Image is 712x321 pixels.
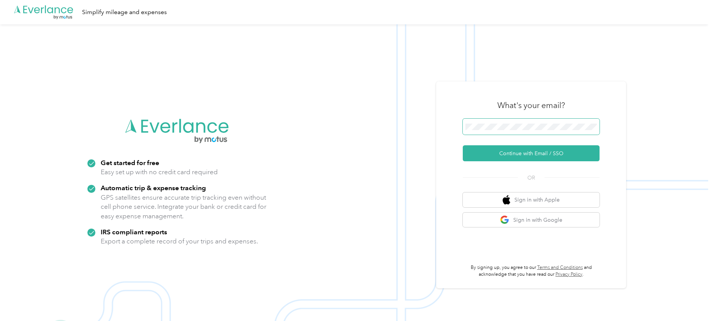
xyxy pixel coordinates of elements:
[101,167,218,177] p: Easy set up with no credit card required
[500,215,509,225] img: google logo
[101,237,258,246] p: Export a complete record of your trips and expenses.
[101,159,159,167] strong: Get started for free
[497,100,565,111] h3: What's your email?
[463,192,600,207] button: apple logoSign in with Apple
[463,264,600,278] p: By signing up, you agree to our and acknowledge that you have read our .
[518,174,544,182] span: OR
[101,228,167,236] strong: IRS compliant reports
[537,265,583,270] a: Terms and Conditions
[101,193,267,221] p: GPS satellites ensure accurate trip tracking even without cell phone service. Integrate your bank...
[555,272,582,277] a: Privacy Policy
[463,213,600,227] button: google logoSign in with Google
[463,145,600,161] button: Continue with Email / SSO
[101,184,206,192] strong: Automatic trip & expense tracking
[82,8,167,17] div: Simplify mileage and expenses
[503,195,510,205] img: apple logo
